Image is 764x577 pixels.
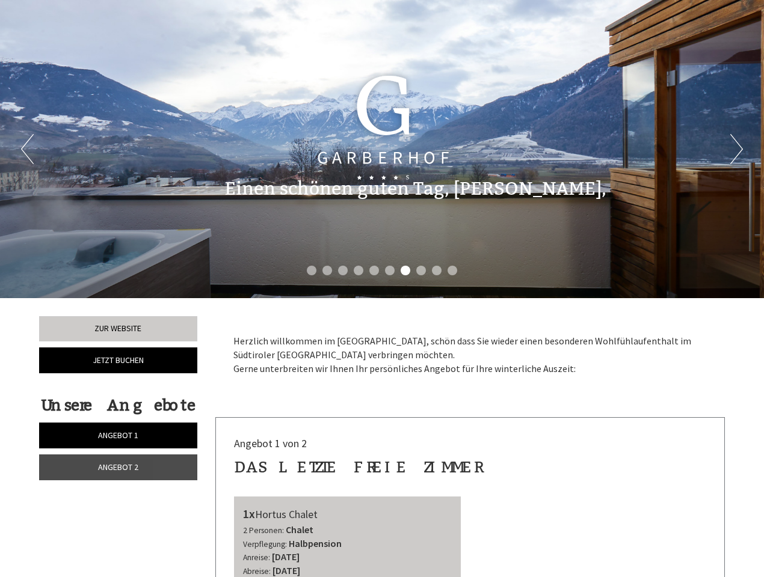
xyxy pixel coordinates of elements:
small: 2 Personen: [243,525,284,536]
b: [DATE] [272,551,300,563]
small: Abreise: [243,566,271,576]
span: Angebot 2 [98,462,138,472]
span: Angebot 1 [98,430,138,441]
div: Das letzte freie Zimmer [234,456,479,478]
a: Zur Website [39,316,197,341]
b: 1x [243,506,255,521]
small: Anreise: [243,552,270,563]
b: Halbpension [289,537,342,549]
b: [DATE] [273,564,300,576]
span: Angebot 1 von 2 [234,436,307,450]
p: Herzlich willkommen im [GEOGRAPHIC_DATA], schön dass Sie wieder einen besonderen Wohlfühlaufentha... [233,334,707,376]
b: Chalet [286,524,313,536]
small: Verpflegung: [243,539,287,549]
div: Unsere Angebote [39,394,197,417]
button: Next [730,134,743,164]
h1: Einen schönen guten Tag, [PERSON_NAME], [224,179,606,199]
a: Jetzt buchen [39,347,197,373]
div: Hortus Chalet [243,505,452,523]
button: Previous [21,134,34,164]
